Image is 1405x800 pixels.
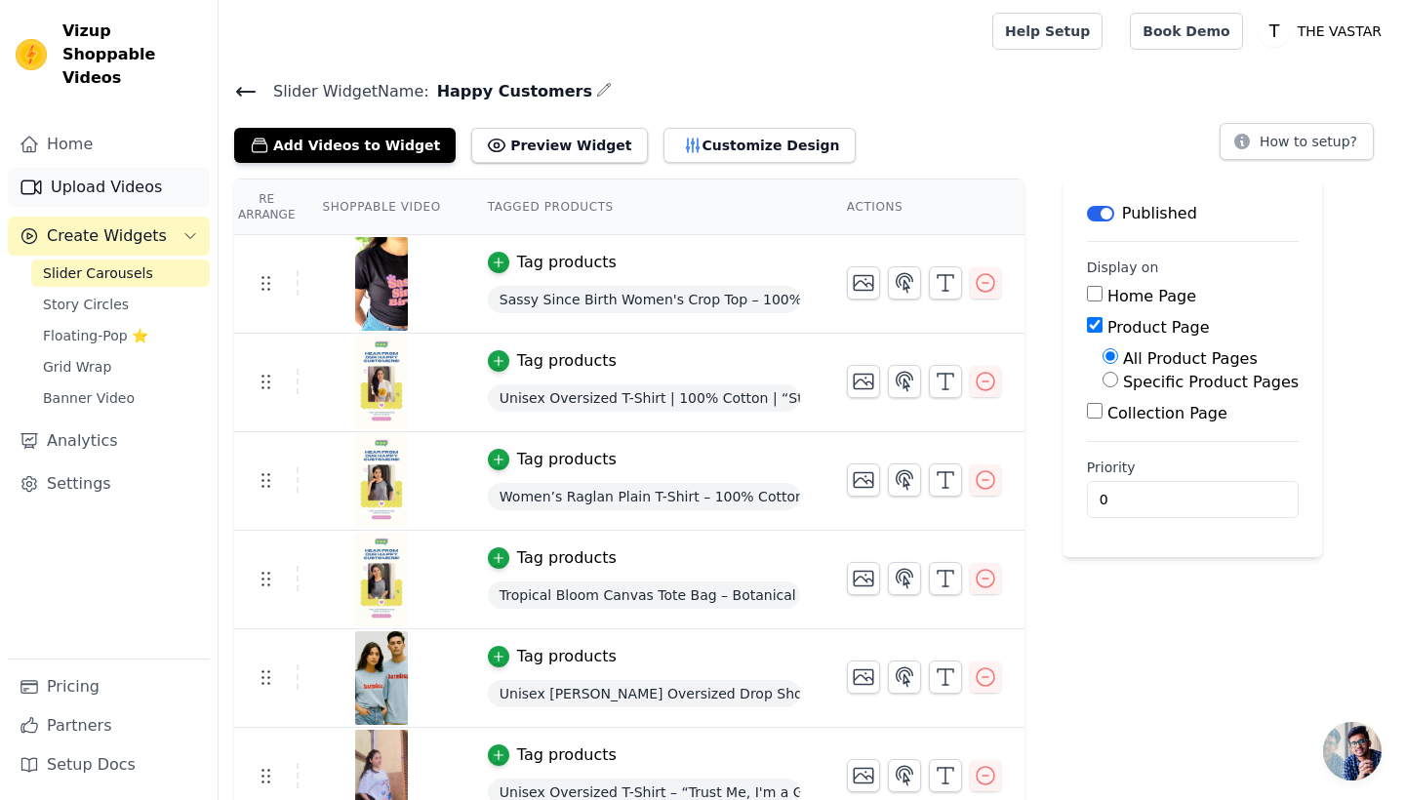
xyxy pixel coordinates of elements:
[234,180,299,235] th: Re Arrange
[488,680,800,707] span: Unisex [PERSON_NAME] Oversized Drop Shoulder T-Shirt – "Harmless" Print | 260 GSM Cotton Blend
[488,483,800,510] span: Women’s Raglan Plain T-Shirt – 100% Cotton, 180 GSM, Stylish & Comfortable Everyday Wear
[992,13,1103,50] a: Help Setup
[1122,202,1197,225] p: Published
[488,581,800,609] span: Tropical Bloom Canvas Tote Bag – Botanical & Floral Print | Eco-Friendly, Everyday Carry
[354,237,409,331] img: vizup-images-6459.jpg
[1107,287,1196,305] label: Home Page
[1220,123,1374,160] button: How to setup?
[234,128,456,163] button: Add Videos to Widget
[1323,722,1382,780] div: Open chat
[517,743,617,767] div: Tag products
[43,357,111,377] span: Grid Wrap
[354,631,409,725] img: vizup-images-6433.jpg
[1107,404,1227,422] label: Collection Page
[847,759,880,792] button: Change Thumbnail
[8,667,210,706] a: Pricing
[43,388,135,408] span: Banner Video
[517,546,617,570] div: Tag products
[429,80,592,103] span: Happy Customers
[62,20,202,90] span: Vizup Shoppable Videos
[8,464,210,503] a: Settings
[16,39,47,70] img: Vizup
[47,224,167,248] span: Create Widgets
[847,365,880,398] button: Change Thumbnail
[488,448,617,471] button: Tag products
[43,295,129,314] span: Story Circles
[354,533,409,626] img: vizup-images-b964.jpg
[823,180,1024,235] th: Actions
[1123,373,1299,391] label: Specific Product Pages
[517,448,617,471] div: Tag products
[258,80,429,103] span: Slider Widget Name:
[31,322,210,349] a: Floating-Pop ⭐
[488,251,617,274] button: Tag products
[847,266,880,300] button: Change Thumbnail
[8,706,210,745] a: Partners
[488,384,800,412] span: Unisex Oversized T-Shirt | 100% Cotton | “Stay Pawsitive” Golden Retriever Print | 240 GSM | Bio-...
[663,128,856,163] button: Customize Design
[43,326,148,345] span: Floating-Pop ⭐
[31,353,210,380] a: Grid Wrap
[1290,14,1389,49] p: THE VASTAR
[1107,318,1210,337] label: Product Page
[847,562,880,595] button: Change Thumbnail
[1220,137,1374,155] a: How to setup?
[354,434,409,528] img: vizup-images-b70f.jpg
[847,660,880,694] button: Change Thumbnail
[471,128,647,163] button: Preview Widget
[488,286,800,313] span: Sassy Since Birth Women's Crop Top – 100% Cotton | Funky Printed Casual Tee
[1087,458,1299,477] label: Priority
[8,745,210,784] a: Setup Docs
[488,645,617,668] button: Tag products
[31,291,210,318] a: Story Circles
[488,743,617,767] button: Tag products
[8,168,210,207] a: Upload Videos
[43,263,153,283] span: Slider Carousels
[31,384,210,412] a: Banner Video
[354,336,409,429] img: vizup-images-04ea.jpg
[517,251,617,274] div: Tag products
[8,217,210,256] button: Create Widgets
[464,180,823,235] th: Tagged Products
[1259,14,1389,49] button: T THE VASTAR
[488,546,617,570] button: Tag products
[31,260,210,287] a: Slider Carousels
[847,463,880,497] button: Change Thumbnail
[488,349,617,373] button: Tag products
[8,125,210,164] a: Home
[8,421,210,460] a: Analytics
[517,349,617,373] div: Tag products
[517,645,617,668] div: Tag products
[1130,13,1242,50] a: Book Demo
[299,180,463,235] th: Shoppable Video
[1087,258,1159,277] legend: Display on
[1267,21,1279,41] text: T
[1123,349,1258,368] label: All Product Pages
[596,78,612,104] div: Edit Name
